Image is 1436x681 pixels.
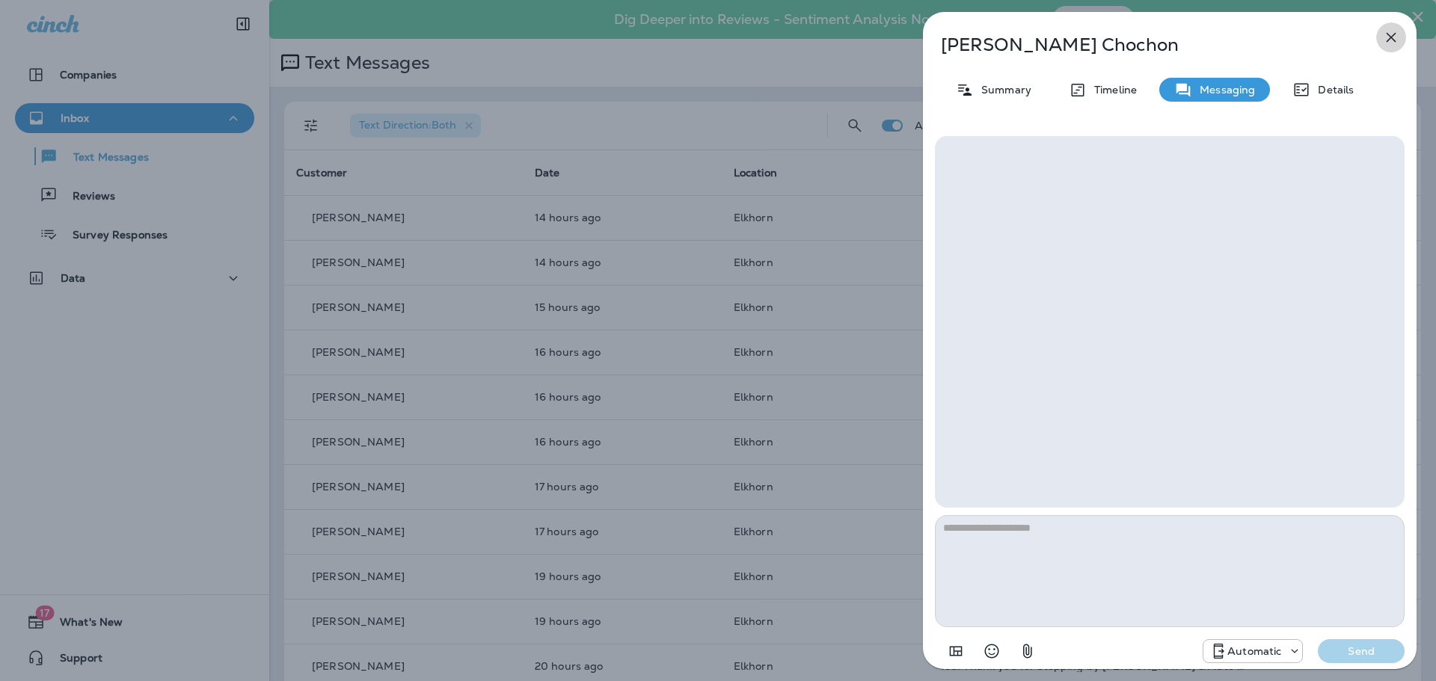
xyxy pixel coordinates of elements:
p: Automatic [1227,645,1281,657]
p: Messaging [1192,84,1255,96]
p: Timeline [1087,84,1137,96]
p: Details [1310,84,1354,96]
button: Add in a premade template [941,636,971,666]
p: [PERSON_NAME] Chochon [941,34,1349,55]
p: Summary [974,84,1031,96]
button: Select an emoji [977,636,1007,666]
